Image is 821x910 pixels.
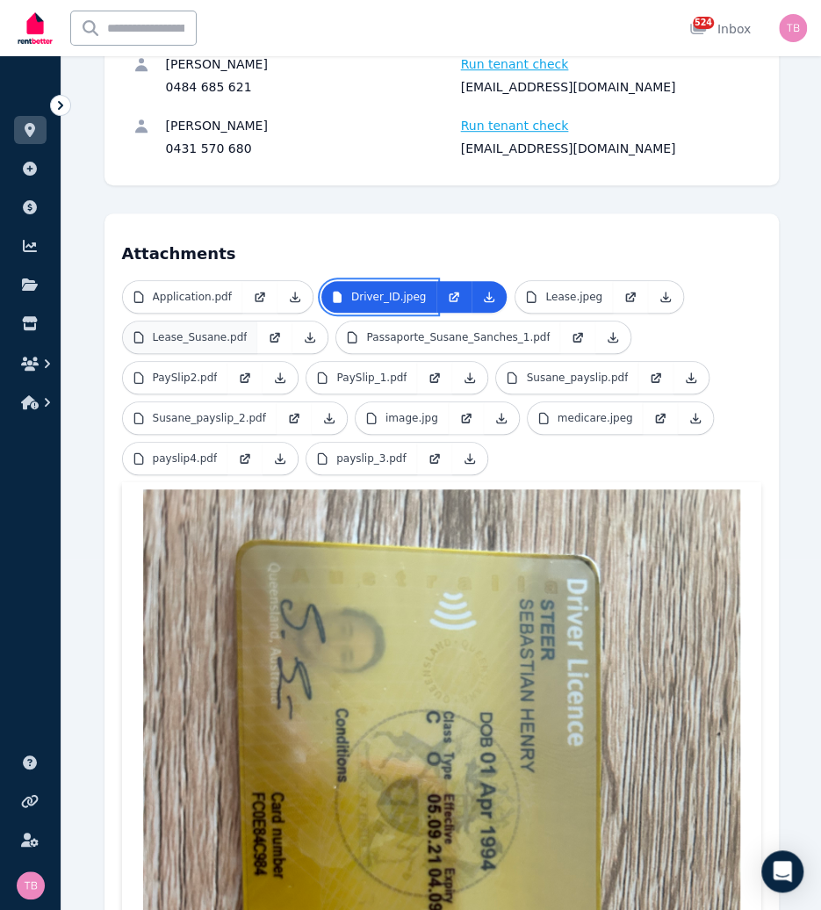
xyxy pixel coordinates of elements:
[153,290,232,304] p: Application.pdf
[484,402,519,434] a: Download Attachment
[613,281,648,313] a: Open in new Tab
[277,281,313,313] a: Download Attachment
[263,362,298,394] a: Download Attachment
[436,281,472,313] a: Open in new Tab
[336,321,560,353] a: Passaporte_Susane_Sanches_1.pdf
[761,850,803,892] div: Open Intercom Messenger
[461,117,569,134] span: Run tenant check
[678,402,713,434] a: Download Attachment
[472,281,507,313] a: Download Attachment
[166,78,456,96] div: 0484 685 621
[461,140,751,157] div: [EMAIL_ADDRESS][DOMAIN_NAME]
[693,17,714,29] span: 524
[336,371,407,385] p: PaySlip_1.pdf
[526,371,628,385] p: Susane_payslip.pdf
[461,55,569,73] span: Run tenant check
[496,362,638,394] a: Susane_payslip.pdf
[385,411,438,425] p: image.jpg
[417,443,452,474] a: Open in new Tab
[263,443,298,474] a: Download Attachment
[227,443,263,474] a: Open in new Tab
[452,443,487,474] a: Download Attachment
[122,231,761,266] h4: Attachments
[153,411,266,425] p: Susane_payslip_2.pdf
[166,55,456,73] div: [PERSON_NAME]
[449,402,484,434] a: Open in new Tab
[638,362,673,394] a: Open in new Tab
[14,6,56,50] img: RentBetter
[306,443,417,474] a: payslip_3.pdf
[321,281,436,313] a: Driver_ID.jpeg
[153,451,218,466] p: payslip4.pdf
[461,78,751,96] div: [EMAIL_ADDRESS][DOMAIN_NAME]
[595,321,630,353] a: Download Attachment
[166,117,456,134] div: [PERSON_NAME]
[123,321,258,353] a: Lease_Susane.pdf
[312,402,347,434] a: Download Attachment
[123,281,242,313] a: Application.pdf
[153,330,248,344] p: Lease_Susane.pdf
[356,402,449,434] a: image.jpg
[227,362,263,394] a: Open in new Tab
[123,362,228,394] a: PaySlip2.pdf
[648,281,683,313] a: Download Attachment
[292,321,328,353] a: Download Attachment
[123,443,228,474] a: payslip4.pdf
[558,411,633,425] p: medicare.jpeg
[366,330,550,344] p: Passaporte_Susane_Sanches_1.pdf
[673,362,709,394] a: Download Attachment
[689,20,751,38] div: Inbox
[515,281,613,313] a: Lease.jpeg
[306,362,417,394] a: PaySlip_1.pdf
[528,402,644,434] a: medicare.jpeg
[17,871,45,899] img: Tracy Barrett
[336,451,407,466] p: payslip_3.pdf
[351,290,426,304] p: Driver_ID.jpeg
[242,281,277,313] a: Open in new Tab
[153,371,218,385] p: PaySlip2.pdf
[257,321,292,353] a: Open in new Tab
[277,402,312,434] a: Open in new Tab
[779,14,807,42] img: Tracy Barrett
[452,362,487,394] a: Download Attachment
[123,402,277,434] a: Susane_payslip_2.pdf
[560,321,595,353] a: Open in new Tab
[166,140,456,157] div: 0431 570 680
[545,290,602,304] p: Lease.jpeg
[643,402,678,434] a: Open in new Tab
[417,362,452,394] a: Open in new Tab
